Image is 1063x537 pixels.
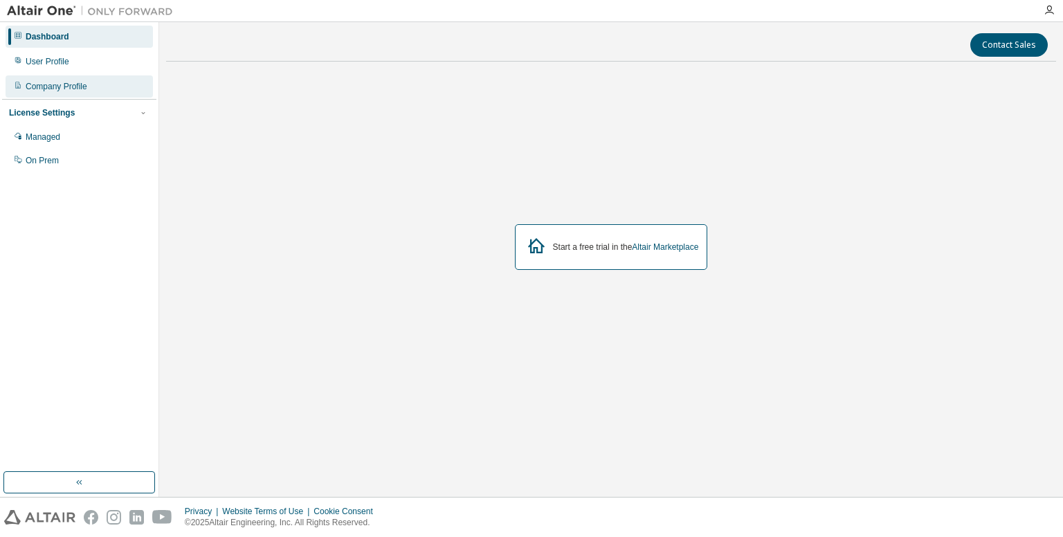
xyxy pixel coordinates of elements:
div: On Prem [26,155,59,166]
div: Cookie Consent [314,506,381,517]
p: © 2025 Altair Engineering, Inc. All Rights Reserved. [185,517,381,529]
div: License Settings [9,107,75,118]
div: Dashboard [26,31,69,42]
button: Contact Sales [970,33,1048,57]
div: Website Terms of Use [222,506,314,517]
div: Managed [26,131,60,143]
img: linkedin.svg [129,510,144,525]
div: Privacy [185,506,222,517]
a: Altair Marketplace [632,242,698,252]
img: altair_logo.svg [4,510,75,525]
img: Altair One [7,4,180,18]
img: facebook.svg [84,510,98,525]
div: Start a free trial in the [553,242,699,253]
div: User Profile [26,56,69,67]
img: instagram.svg [107,510,121,525]
div: Company Profile [26,81,87,92]
img: youtube.svg [152,510,172,525]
